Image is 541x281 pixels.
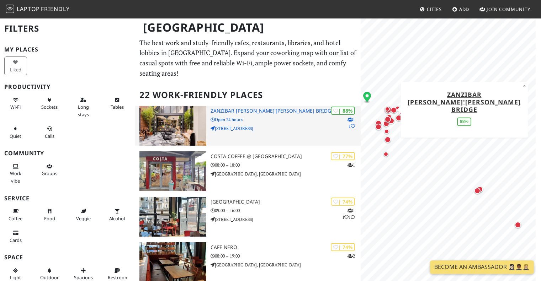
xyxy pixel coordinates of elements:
[397,109,406,117] div: Map marker
[10,104,21,110] span: Stable Wi-Fi
[139,38,356,79] p: The best work and study-friendly cafes, restaurants, libraries, and hotel lobbies in [GEOGRAPHIC_...
[449,3,472,16] a: Add
[4,227,27,246] button: Cards
[38,205,61,224] button: Food
[106,205,128,224] button: Alcohol
[135,151,361,191] a: Costa Coffee @ Park Pointe | 77% 1 Costa Coffee @ [GEOGRAPHIC_DATA] 08:00 – 18:00 [GEOGRAPHIC_DAT...
[78,104,89,117] span: Long stays
[72,94,95,120] button: Long stays
[385,112,393,121] div: Map marker
[417,3,445,16] a: Cities
[348,253,355,259] p: 2
[38,94,61,113] button: Sockets
[331,152,355,160] div: | 77%
[331,107,355,115] div: | 88%
[41,5,69,13] span: Friendly
[9,215,22,222] span: Coffee
[6,5,14,13] img: LaptopFriendly
[211,199,361,205] h3: [GEOGRAPHIC_DATA]
[76,215,91,222] span: Veggie
[393,104,402,113] div: Map marker
[139,197,206,237] img: Grove Road Cafe
[44,215,55,222] span: Food
[74,274,93,281] span: Spacious
[135,197,361,237] a: Grove Road Cafe | 74% 111 [GEOGRAPHIC_DATA] 09:00 – 16:00 [STREET_ADDRESS]
[383,135,392,144] div: Map marker
[363,92,371,103] div: Map marker
[211,153,361,160] h3: Costa Coffee @ [GEOGRAPHIC_DATA]
[4,18,131,39] h2: Filters
[4,46,131,53] h3: My Places
[38,123,61,142] button: Calls
[139,106,206,146] img: Zanzibar Locke, Ha'penny Bridge
[473,186,482,195] div: Map marker
[4,205,27,224] button: Coffee
[211,261,361,268] p: [GEOGRAPHIC_DATA], [GEOGRAPHIC_DATA]
[4,195,131,202] h3: Service
[211,162,361,168] p: 08:00 – 18:00
[477,3,533,16] a: Join Community
[111,104,124,110] span: Work-friendly tables
[383,115,392,124] div: Map marker
[139,151,206,191] img: Costa Coffee @ Park Pointe
[10,237,22,243] span: Credit cards
[211,125,361,132] p: [STREET_ADDRESS]
[41,104,58,110] span: Power sockets
[17,5,40,13] span: Laptop
[211,253,361,259] p: 08:00 – 19:00
[108,274,129,281] span: Restroom
[139,84,356,106] h2: 22 Work-Friendly Places
[394,113,403,123] div: Map marker
[45,133,54,139] span: Video/audio calls
[348,162,355,168] p: 1
[4,161,27,187] button: Work vibe
[427,6,442,12] span: Cities
[106,94,128,113] button: Tables
[408,90,521,113] a: Zanzibar [PERSON_NAME]'[PERSON_NAME] Bridge
[135,106,361,146] a: Zanzibar Locke, Ha'penny Bridge | 88% 11 Zanzibar [PERSON_NAME]'[PERSON_NAME] Bridge Open 24 hour...
[475,185,484,194] div: Map marker
[4,254,131,261] h3: Space
[72,205,95,224] button: Veggie
[383,105,392,113] div: Map marker
[459,6,470,12] span: Add
[382,127,391,136] div: Map marker
[331,243,355,251] div: | 74%
[4,94,27,113] button: Wi-Fi
[4,83,131,90] h3: Productivity
[374,122,383,131] div: Map marker
[382,150,390,158] div: Map marker
[4,150,131,157] h3: Community
[387,116,396,125] div: Map marker
[457,118,471,126] div: 88%
[42,170,57,177] span: Group tables
[211,171,361,177] p: [GEOGRAPHIC_DATA], [GEOGRAPHIC_DATA]
[40,274,59,281] span: Outdoor area
[348,116,355,130] p: 1 1
[10,274,21,281] span: Natural light
[211,116,361,123] p: Open 24 hours
[38,161,61,179] button: Groups
[211,207,361,214] p: 09:00 – 16:00
[487,6,530,12] span: Join Community
[374,119,383,128] div: Map marker
[389,106,398,115] div: Map marker
[211,216,361,223] p: [STREET_ADDRESS]
[10,133,21,139] span: Quiet
[6,3,70,16] a: LaptopFriendly LaptopFriendly
[10,170,21,184] span: People working
[211,108,361,114] h3: Zanzibar [PERSON_NAME]'[PERSON_NAME] Bridge
[137,18,359,37] h1: [GEOGRAPHIC_DATA]
[342,207,355,221] p: 1 1 1
[4,123,27,142] button: Quiet
[521,82,528,90] button: Close popup
[109,215,125,222] span: Alcohol
[211,244,361,250] h3: Cafe Nero
[331,198,355,206] div: | 74%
